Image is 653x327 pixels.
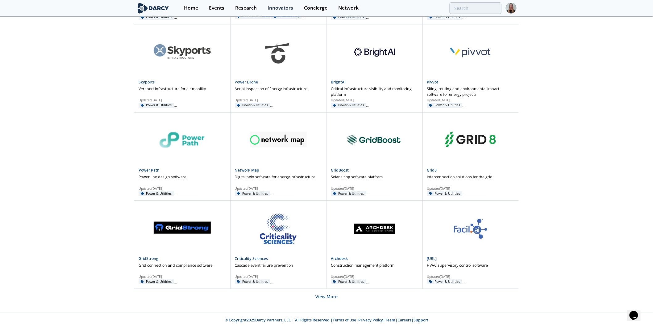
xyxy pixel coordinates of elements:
[450,2,501,14] input: Advanced Search
[427,15,463,20] div: Power & Utilities
[315,289,338,304] button: load more
[331,263,394,268] p: Construction management platform
[235,79,258,85] a: Power Drone
[427,274,515,279] p: Updated [DATE]
[427,168,437,173] a: Grid8
[427,256,437,261] a: [URL]
[235,98,322,103] p: Updated [DATE]
[235,263,293,268] p: Cascade event failure prevention
[304,6,327,11] div: Concierge
[397,317,411,323] a: Careers
[139,274,226,279] p: Updated [DATE]
[139,186,226,191] p: Updated [DATE]
[331,79,346,85] a: BrightAI
[139,79,155,85] a: Skyports
[358,317,383,323] a: Privacy Policy
[427,103,463,108] div: Power & Utilities
[139,256,158,261] a: GridStrong
[235,6,257,11] div: Research
[139,98,226,103] p: Updated [DATE]
[506,3,517,14] img: Profile
[235,86,308,92] p: Aerial Inspection of Energy Infrastructure
[184,6,198,11] div: Home
[139,263,213,268] p: Grid connection and compliance software
[209,6,224,11] div: Events
[331,186,418,191] p: Updated [DATE]
[427,186,515,191] p: Updated [DATE]
[331,168,349,173] a: GridBoost
[235,191,270,196] div: Power & Utilities
[331,174,383,180] p: Solar siting software platform
[331,279,366,284] div: Power & Utilities
[98,317,555,323] p: © Copyright 2025 Darcy Partners, LLC | All Rights Reserved | | | | |
[385,317,395,323] a: Team
[136,3,170,14] img: logo-wide.svg
[427,79,439,85] a: Pivvot
[331,15,366,20] div: Power & Utilities
[627,302,647,321] iframe: chat widget
[338,6,359,11] div: Network
[427,263,488,268] p: HVAC supervisory control software
[139,279,174,284] div: Power & Utilities
[235,279,270,284] div: Power & Utilities
[427,279,463,284] div: Power & Utilities
[235,186,322,191] p: Updated [DATE]
[235,256,268,261] a: Criticality Sciences
[139,86,206,92] p: Vertiport infrastructure for air mobility
[331,256,348,261] a: Archdesk
[427,86,515,98] p: Siting, routing and environmental impact software for energy projects
[427,174,493,180] p: Interconnection solutions for the grid
[331,86,418,98] p: Critical infrastructure visibility and monitoring platform
[333,317,356,323] a: Terms of Use
[331,103,366,108] div: Power & Utilities
[427,191,463,196] div: Power & Utilities
[235,274,322,279] p: Updated [DATE]
[235,103,270,108] div: Power & Utilities
[268,6,293,11] div: Innovators
[235,174,316,180] p: Digital twin software for energy infrastructure
[139,191,174,196] div: Power & Utilities
[139,15,174,20] div: Power & Utilities
[139,174,186,180] p: Power line design software
[139,168,160,173] a: Power Path
[331,98,418,103] p: Updated [DATE]
[331,191,366,196] div: Power & Utilities
[427,98,515,103] p: Updated [DATE]
[271,14,302,19] div: Sustainability
[331,274,418,279] p: Updated [DATE]
[139,103,174,108] div: Power & Utilities
[235,168,260,173] a: Network Map
[414,317,428,323] a: Support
